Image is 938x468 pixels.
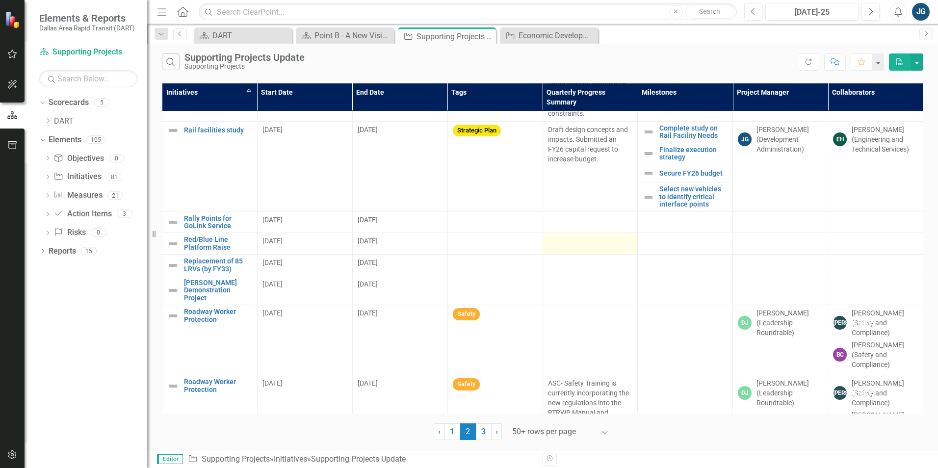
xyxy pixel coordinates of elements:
[733,276,828,305] td: Double-Click to Edit
[314,29,391,42] div: Point B - A New Vision for Mobility in [GEOGRAPHIC_DATA][US_STATE]
[358,309,378,317] span: [DATE]
[162,276,258,305] td: Double-Click to Edit Right Click for Context Menu
[358,126,378,133] span: [DATE]
[543,255,638,276] td: Double-Click to Edit
[638,121,733,143] td: Double-Click to Edit Right Click for Context Menu
[733,211,828,233] td: Double-Click to Edit
[447,233,543,255] td: Double-Click to Edit
[638,182,733,211] td: Double-Click to Edit Right Click for Context Menu
[733,255,828,276] td: Double-Click to Edit
[352,211,447,233] td: Double-Click to Edit
[495,427,498,436] span: ›
[53,153,104,164] a: Objectives
[196,29,289,42] a: DART
[643,167,654,179] img: Not Defined
[685,5,734,19] button: Search
[453,378,480,390] span: Safety
[257,211,352,233] td: Double-Click to Edit
[49,246,76,257] a: Reports
[162,233,258,255] td: Double-Click to Edit Right Click for Context Menu
[659,146,728,161] a: Finalize execution strategy
[262,216,283,224] span: [DATE]
[738,316,752,330] div: DJ
[212,29,289,42] div: DART
[184,52,305,63] div: Supporting Projects Update
[157,454,183,464] span: Editor
[167,125,179,136] img: Not Defined
[184,215,252,230] a: Rally Points for GoLink Service
[643,148,654,159] img: Not Defined
[184,308,252,323] a: Roadway Worker Protection
[659,170,728,177] a: Secure FY26 budget
[659,125,728,140] a: Complete study on Rail Facility Needs
[39,70,137,87] input: Search Below...
[828,211,923,233] td: Double-Click to Edit
[548,126,628,143] span: Draft design concepts and impacts
[828,305,923,375] td: Double-Click to Edit
[262,126,283,133] span: [DATE]
[417,30,494,43] div: Supporting Projects Update
[94,99,109,107] div: 5
[167,380,179,392] img: Not Defined
[167,310,179,322] img: Not Defined
[162,121,258,211] td: Double-Click to Edit Right Click for Context Menu
[91,229,106,237] div: 0
[828,121,923,211] td: Double-Click to Edit
[833,348,847,362] div: BC
[912,3,930,21] button: JG
[162,305,258,375] td: Double-Click to Edit Right Click for Context Menu
[257,233,352,255] td: Double-Click to Edit
[262,259,283,266] span: [DATE]
[352,233,447,255] td: Double-Click to Edit
[573,135,574,143] span: .
[828,233,923,255] td: Double-Click to Edit
[167,285,179,296] img: Not Defined
[519,29,596,42] div: Economic Development Policy
[262,379,283,387] span: [DATE]
[257,305,352,375] td: Double-Click to Edit
[39,24,135,32] small: Dallas Area Rapid Transit (DART)
[543,305,638,375] td: Double-Click to Edit
[852,378,918,408] div: [PERSON_NAME] (Safety and Compliance)
[5,11,22,28] img: ClearPoint Strategy
[852,125,918,154] div: [PERSON_NAME] (Engineering and Technical Services)
[756,378,823,408] div: [PERSON_NAME] (Leadership Roundtable)
[733,305,828,375] td: Double-Click to Edit
[352,305,447,375] td: Double-Click to Edit
[184,258,252,273] a: Replacement of 85 LRVs (by FY33)
[311,454,406,464] div: Supporting Projects Update
[833,132,847,146] div: EH
[184,127,252,134] a: Rail facilities study
[738,386,752,400] div: DJ
[543,276,638,305] td: Double-Click to Edit
[53,208,111,220] a: Action Items
[756,125,823,154] div: [PERSON_NAME] (Development Administration)
[358,280,378,288] span: [DATE]
[184,378,252,393] a: Roadway Worker Protection
[447,276,543,305] td: Double-Click to Edit
[852,340,918,369] div: [PERSON_NAME] (Safety and Compliance)
[54,116,147,127] a: DART
[833,316,847,330] div: [PERSON_NAME]
[476,423,492,440] a: 3
[49,97,89,108] a: Scorecards
[733,233,828,255] td: Double-Click to Edit
[53,171,101,182] a: Initiatives
[81,247,97,255] div: 15
[106,173,122,181] div: 81
[828,276,923,305] td: Double-Click to Edit
[199,3,737,21] input: Search ClearPoint...
[358,379,378,387] span: [DATE]
[358,216,378,224] span: [DATE]
[167,238,179,250] img: Not Defined
[447,305,543,375] td: Double-Click to Edit
[257,276,352,305] td: Double-Click to Edit
[447,121,543,211] td: Double-Click to Edit
[53,190,102,201] a: Measures
[453,308,480,320] span: Safety
[659,185,728,208] a: Select new vehicles to identify critical interface points
[438,427,441,436] span: ‹
[262,280,283,288] span: [DATE]
[828,255,923,276] td: Double-Click to Edit
[638,164,733,182] td: Double-Click to Edit Right Click for Context Menu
